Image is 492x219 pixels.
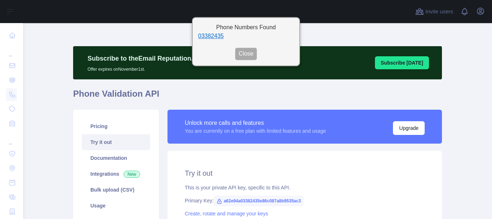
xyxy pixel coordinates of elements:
button: Close [235,48,257,60]
div: You are currently on a free plan with limited features and usage [185,127,326,135]
button: Upgrade [393,121,425,135]
h2: Phone Numbers Found [198,23,294,32]
span: a62e94a03382435e86c087a8b9535ac3 [214,196,304,206]
h1: Phone Validation API [73,88,442,105]
a: Bulk upload (CSV) [82,182,150,198]
div: Unlock more calls and features [185,119,326,127]
div: ... [6,43,17,58]
p: Offer expires on November 1st. [88,63,285,72]
li: 03382435 [198,32,294,40]
a: Usage [82,198,150,214]
a: Try it out [82,134,150,150]
span: Invite users [425,8,453,16]
p: Subscribe to the Email Reputation API for a special 30 % discount [88,53,285,63]
a: Integrations New [82,166,150,182]
div: ... [6,131,17,146]
button: Subscribe [DATE] [375,56,429,69]
h2: Try it out [185,168,425,178]
span: New [124,171,140,178]
div: This is your private API key, specific to this API. [185,184,425,191]
a: Documentation [82,150,150,166]
div: Primary Key: [185,197,425,204]
a: Pricing [82,118,150,134]
a: Create, rotate and manage your keys [185,211,268,216]
button: Invite users [414,6,455,17]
